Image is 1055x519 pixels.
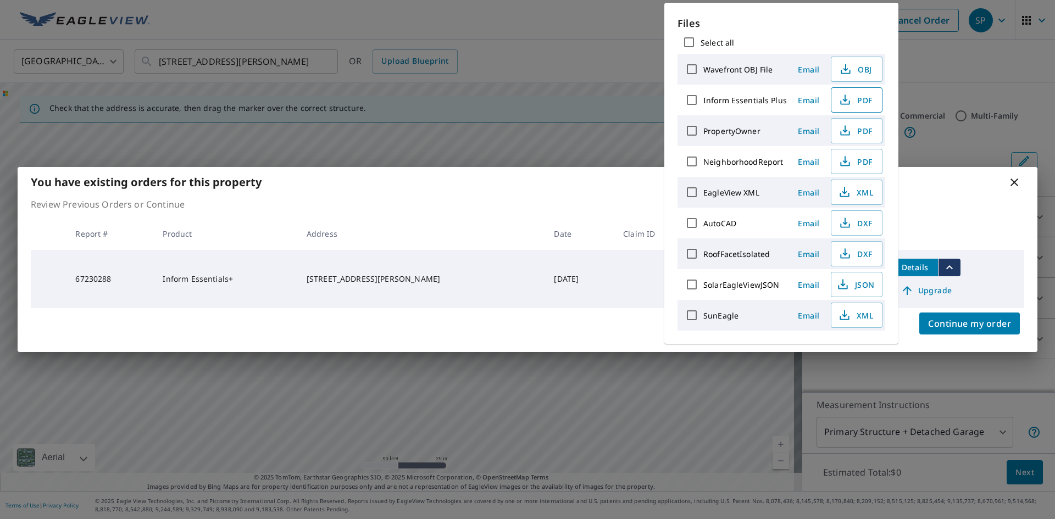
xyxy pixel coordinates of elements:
[31,175,262,189] b: You have existing orders for this property
[796,280,822,290] span: Email
[791,122,826,139] button: Email
[831,303,882,328] button: XML
[838,278,873,291] span: JSON
[703,218,736,228] label: AutoCAD
[703,95,787,105] label: Inform Essentials Plus
[703,157,783,167] label: NeighborhoodReport
[791,92,826,109] button: Email
[831,272,882,297] button: JSON
[838,155,873,168] span: PDF
[678,16,885,31] p: Files
[898,262,931,272] span: Details
[791,184,826,201] button: Email
[796,249,822,259] span: Email
[703,310,738,321] label: SunEagle
[66,217,154,250] th: Report #
[791,307,826,324] button: Email
[66,250,154,308] td: 67230288
[838,93,873,107] span: PDF
[307,274,537,284] div: [STREET_ADDRESS][PERSON_NAME]
[791,245,826,263] button: Email
[796,64,822,75] span: Email
[154,217,297,250] th: Product
[831,180,882,205] button: XML
[796,95,822,105] span: Email
[703,249,770,259] label: RoofFacetIsolated
[796,310,822,321] span: Email
[831,118,882,143] button: PDF
[796,187,822,198] span: Email
[898,284,954,297] span: Upgrade
[831,149,882,174] button: PDF
[791,215,826,232] button: Email
[703,280,779,290] label: SolarEagleViewJSON
[154,250,297,308] td: Inform Essentials+
[796,126,822,136] span: Email
[838,309,873,322] span: XML
[831,57,882,82] button: OBJ
[838,63,873,76] span: OBJ
[831,210,882,236] button: DXF
[791,61,826,78] button: Email
[892,282,960,299] a: Upgrade
[938,259,960,276] button: filesDropdownBtn-67230288
[703,64,773,75] label: Wavefront OBJ File
[838,186,873,199] span: XML
[892,259,938,276] button: detailsBtn-67230288
[545,250,614,308] td: [DATE]
[831,87,882,113] button: PDF
[831,241,882,266] button: DXF
[31,198,1024,211] p: Review Previous Orders or Continue
[703,126,760,136] label: PropertyOwner
[791,276,826,293] button: Email
[919,312,1020,334] button: Continue my order
[796,157,822,167] span: Email
[298,217,546,250] th: Address
[838,124,873,137] span: PDF
[701,37,734,48] label: Select all
[928,316,1011,331] span: Continue my order
[703,187,759,198] label: EagleView XML
[838,247,873,260] span: DXF
[545,217,614,250] th: Date
[791,153,826,170] button: Email
[838,216,873,230] span: DXF
[796,218,822,228] span: Email
[614,217,696,250] th: Claim ID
